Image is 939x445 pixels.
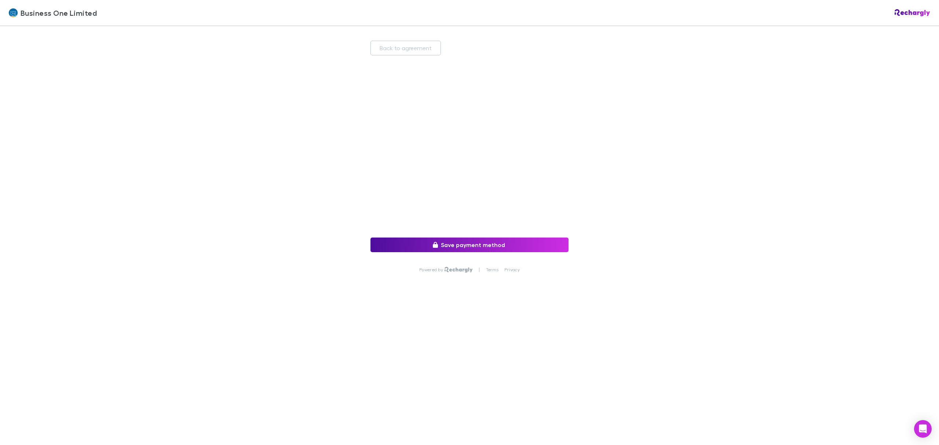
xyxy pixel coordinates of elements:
div: Open Intercom Messenger [914,420,932,438]
iframe: Secure payment input frame [369,69,570,227]
img: Rechargly Logo [895,9,930,16]
a: Terms [486,267,498,273]
img: Rechargly Logo [445,267,473,273]
span: Business One Limited [21,7,97,18]
img: Business One Limited's Logo [9,8,18,17]
button: Back to agreement [370,41,441,55]
a: Privacy [504,267,520,273]
p: Powered by [419,267,445,273]
button: Save payment method [370,238,569,252]
p: | [479,267,480,273]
